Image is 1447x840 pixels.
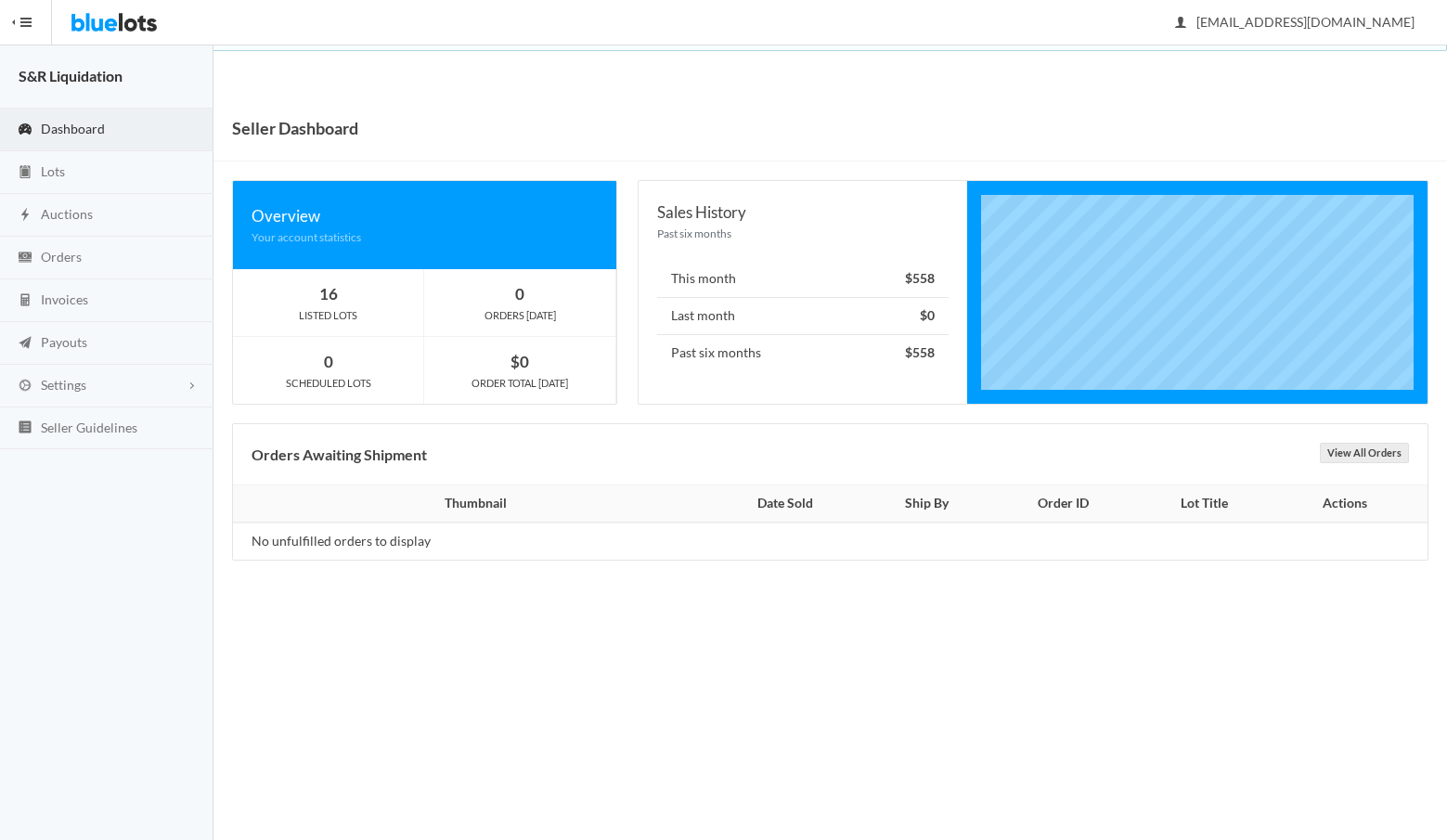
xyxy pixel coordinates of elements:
[424,375,615,392] div: ORDER TOTAL [DATE]
[1320,443,1409,463] a: View All Orders
[424,307,615,324] div: ORDERS [DATE]
[1273,485,1428,523] th: Actions
[657,334,949,371] li: Past six months
[41,121,105,136] span: Dashboard
[991,485,1136,523] th: Order ID
[233,485,708,523] th: Thumbnail
[16,164,34,182] ion-icon: clipboard
[657,261,949,298] li: This month
[41,377,86,393] span: Settings
[1176,14,1415,30] span: [EMAIL_ADDRESS][DOMAIN_NAME]
[16,335,34,353] ion-icon: paper plane
[41,206,93,222] span: Auctions
[1136,485,1273,523] th: Lot Title
[324,352,333,371] strong: 0
[41,249,82,265] span: Orders
[510,352,529,371] strong: $0
[19,67,123,84] strong: S&R Liquidation
[41,163,65,179] span: Lots
[252,228,598,246] div: Your account statistics
[233,307,423,324] div: LISTED LOTS
[16,378,34,395] ion-icon: cog
[1171,15,1190,32] ion-icon: person
[41,334,87,350] span: Payouts
[252,446,427,463] b: Orders Awaiting Shipment
[515,284,524,304] strong: 0
[863,485,991,523] th: Ship By
[232,114,358,142] h1: Seller Dashboard
[16,207,34,225] ion-icon: flash
[319,284,338,304] strong: 16
[252,203,598,228] div: Overview
[16,292,34,310] ion-icon: calculator
[16,250,34,267] ion-icon: cash
[233,375,423,392] div: SCHEDULED LOTS
[920,307,935,323] strong: $0
[708,485,863,523] th: Date Sold
[905,270,935,286] strong: $558
[16,420,34,437] ion-icon: list box
[657,200,949,225] div: Sales History
[233,523,708,560] td: No unfulfilled orders to display
[41,420,137,435] span: Seller Guidelines
[41,291,88,307] span: Invoices
[905,344,935,360] strong: $558
[657,225,949,242] div: Past six months
[657,297,949,335] li: Last month
[16,122,34,139] ion-icon: speedometer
